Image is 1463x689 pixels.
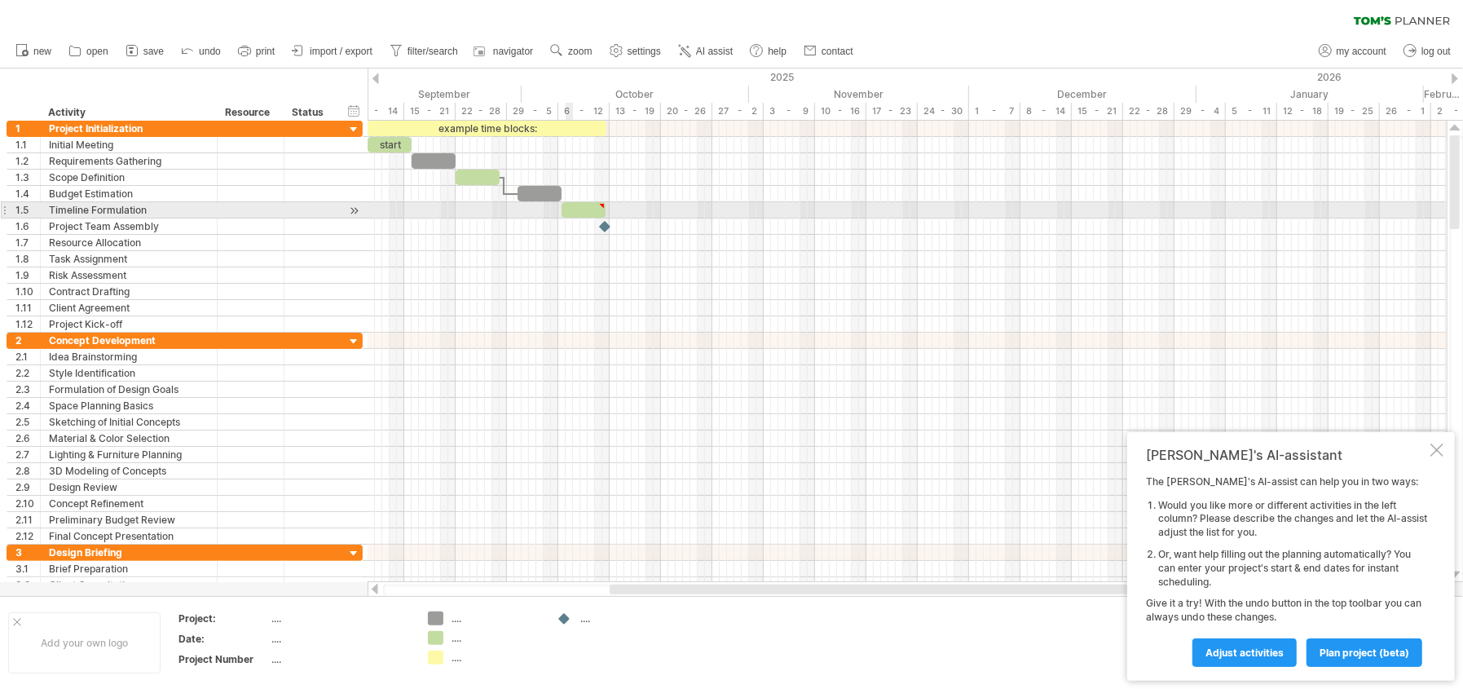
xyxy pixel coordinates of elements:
[49,137,209,152] div: Initial Meeting
[764,103,815,120] div: 3 - 9
[1421,46,1451,57] span: log out
[1320,647,1409,659] span: plan project (beta)
[8,612,161,674] div: Add your own logo
[49,219,209,234] div: Project Team Assembly
[1174,103,1226,120] div: 29 - 4
[15,447,40,462] div: 2.7
[712,103,764,120] div: 27 - 2
[768,46,787,57] span: help
[49,300,209,316] div: Client Agreement
[49,496,209,511] div: Concept Refinement
[49,316,209,332] div: Project Kick-off
[178,612,268,625] div: Project:
[143,46,164,57] span: save
[1399,41,1456,62] a: log out
[1337,46,1386,57] span: my account
[49,202,209,218] div: Timeline Formulation
[1146,475,1427,666] div: The [PERSON_NAME]'s AI-assist can help you in two ways: Give it a try! With the undo button in th...
[866,103,918,120] div: 17 - 23
[11,41,56,62] a: new
[199,46,221,57] span: undo
[49,121,209,136] div: Project Initialization
[49,528,209,544] div: Final Concept Presentation
[1158,548,1427,589] li: Or, want help filling out the planning automatically? You can enter your project's start & end da...
[15,577,40,593] div: 3.2
[1158,499,1427,540] li: Would you like more or different activities in the left column? Please describe the changes and l...
[225,104,275,121] div: Resource
[1277,103,1329,120] div: 12 - 18
[178,652,268,666] div: Project Number
[969,86,1196,103] div: December 2025
[49,545,209,560] div: Design Briefing
[121,41,169,62] a: save
[1146,447,1427,463] div: [PERSON_NAME]'s AI-assistant
[15,349,40,364] div: 2.1
[49,186,209,201] div: Budget Estimation
[15,561,40,576] div: 3.1
[696,46,733,57] span: AI assist
[15,512,40,528] div: 2.11
[800,41,858,62] a: contact
[49,365,209,381] div: Style Identification
[408,46,458,57] span: filter/search
[15,137,40,152] div: 1.1
[1123,103,1174,120] div: 22 - 28
[49,561,209,576] div: Brief Preparation
[15,186,40,201] div: 1.4
[15,284,40,299] div: 1.10
[49,414,209,430] div: Sketching of Initial Concepts
[15,398,40,413] div: 2.4
[49,447,209,462] div: Lighting & Furniture Planning
[1380,103,1431,120] div: 26 - 1
[15,267,40,283] div: 1.9
[368,121,606,136] div: example time blocks:
[15,316,40,332] div: 1.12
[49,153,209,169] div: Requirements Gathering
[610,103,661,120] div: 13 - 19
[302,86,522,103] div: September 2025
[64,41,113,62] a: open
[822,46,853,57] span: contact
[674,41,738,62] a: AI assist
[234,41,280,62] a: print
[15,333,40,348] div: 2
[49,398,209,413] div: Space Planning Basics
[256,46,275,57] span: print
[386,41,463,62] a: filter/search
[15,528,40,544] div: 2.12
[271,652,408,666] div: ....
[15,545,40,560] div: 3
[15,431,40,446] div: 2.6
[1205,647,1284,659] span: Adjust activities
[606,41,666,62] a: settings
[49,333,209,348] div: Concept Development
[452,612,540,625] div: ....
[86,46,108,57] span: open
[49,349,209,364] div: Idea Brainstorming
[15,300,40,316] div: 1.11
[15,121,40,136] div: 1
[15,251,40,267] div: 1.8
[507,103,558,120] div: 29 - 5
[33,46,51,57] span: new
[628,46,661,57] span: settings
[15,170,40,185] div: 1.3
[404,103,456,120] div: 15 - 21
[1226,103,1277,120] div: 5 - 11
[353,103,404,120] div: 8 - 14
[368,137,412,152] div: start
[918,103,969,120] div: 24 - 30
[49,463,209,479] div: 3D Modeling of Concepts
[969,103,1020,120] div: 1 - 7
[49,267,209,283] div: Risk Assessment
[1315,41,1391,62] a: my account
[49,512,209,528] div: Preliminary Budget Review
[452,631,540,645] div: ....
[49,577,209,593] div: Client Consultation
[15,414,40,430] div: 2.5
[15,365,40,381] div: 2.2
[546,41,597,62] a: zoom
[177,41,226,62] a: undo
[310,46,372,57] span: import / export
[15,153,40,169] div: 1.2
